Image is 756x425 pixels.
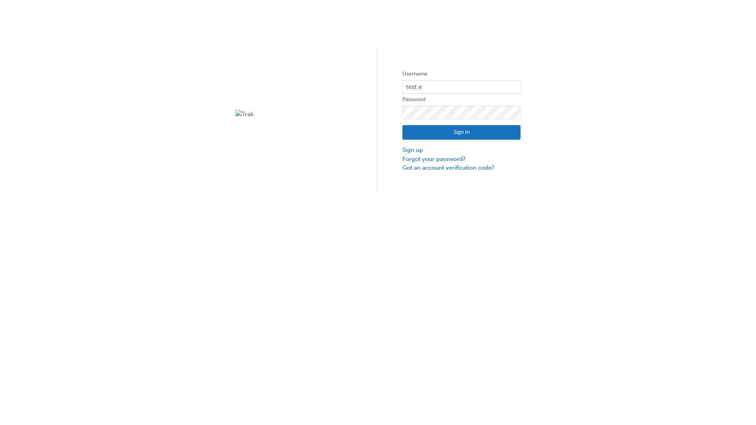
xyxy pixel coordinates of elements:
[402,125,521,140] button: Sign In
[402,146,521,155] a: Sign up
[402,95,521,104] label: Password
[402,155,521,164] a: Forgot your password?
[402,163,521,172] a: Got an account verification code?
[402,69,521,79] label: Username
[402,80,521,94] input: Username
[235,110,354,119] img: Trak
